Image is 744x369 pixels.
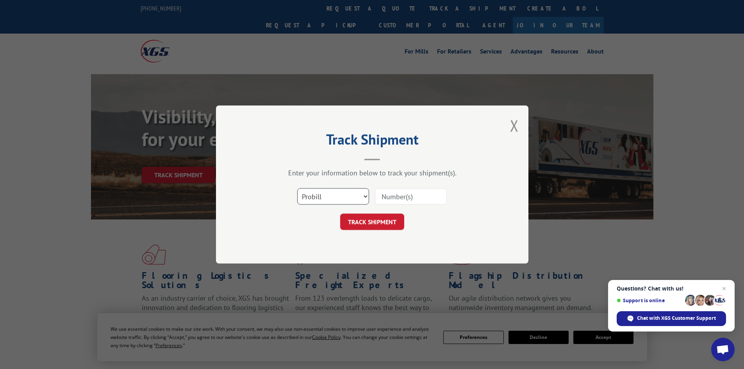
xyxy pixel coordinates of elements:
[510,115,519,136] button: Close modal
[255,168,489,177] div: Enter your information below to track your shipment(s).
[617,298,682,303] span: Support is online
[719,284,729,293] span: Close chat
[711,338,735,361] div: Open chat
[637,315,716,322] span: Chat with XGS Customer Support
[255,134,489,149] h2: Track Shipment
[617,311,726,326] div: Chat with XGS Customer Support
[340,214,404,230] button: TRACK SHIPMENT
[617,285,726,292] span: Questions? Chat with us!
[375,188,447,205] input: Number(s)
